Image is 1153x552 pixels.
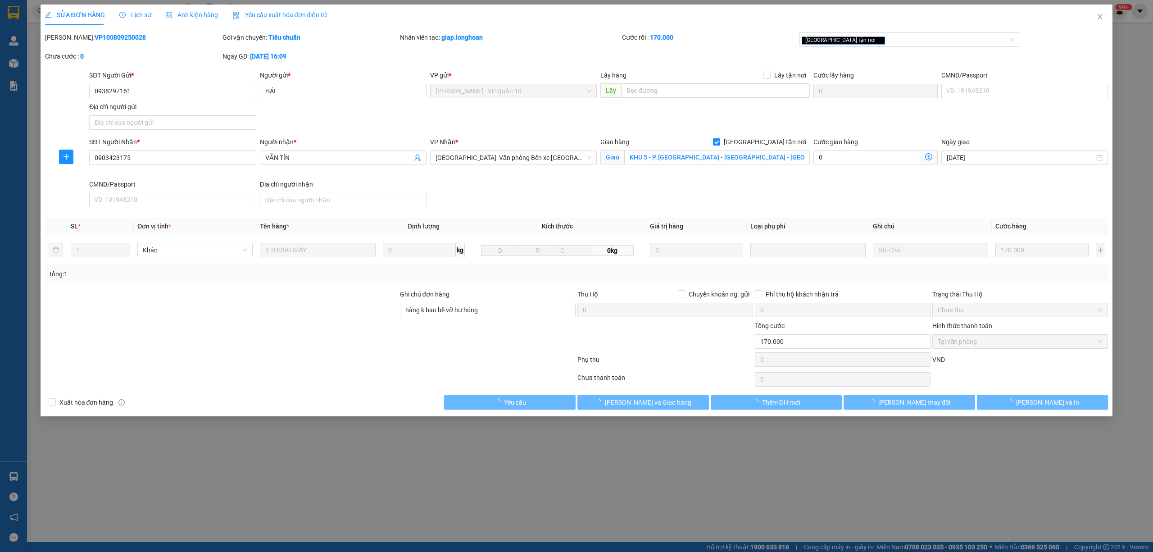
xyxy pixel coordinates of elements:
span: Lấy tận nơi [771,70,810,80]
div: Cước rồi : [622,32,798,42]
button: [PERSON_NAME] và Giao hàng [577,395,709,410]
th: Loại phụ phí [747,218,869,235]
span: Tại văn phòng [938,335,1103,348]
span: Chưa thu [938,303,1103,317]
span: Xuất hóa đơn hàng [56,397,117,407]
input: Ghi chú đơn hàng [400,303,576,317]
input: 0 [995,243,1089,257]
input: Cước giao hàng [813,150,920,164]
span: [PERSON_NAME] và In [1016,397,1079,407]
div: Địa chỉ người gửi [89,102,256,112]
span: Đơn vị tính [137,223,171,230]
span: Thu Hộ [577,291,598,298]
div: SĐT Người Nhận [89,137,256,147]
span: Chuyển khoản ng. gửi [685,289,753,299]
span: Yêu cầu xuất hóa đơn điện tử [232,11,327,18]
label: Ghi chú đơn hàng [400,291,449,298]
div: Gói vận chuyển: [222,32,398,42]
input: R [519,245,557,256]
div: Người gửi [260,70,427,80]
span: SL [71,223,78,230]
span: edit [45,12,51,18]
button: Close [1087,5,1112,30]
input: Giao tận nơi [624,150,810,164]
div: Tổng: 1 [49,269,445,279]
b: 170.000 [650,34,673,41]
input: D [481,245,519,256]
span: Lấy [600,83,621,98]
span: Giá trị hàng [650,223,683,230]
button: Yêu cầu [444,395,576,410]
span: loading [752,399,762,405]
label: Cước lấy hàng [813,72,854,79]
div: Trạng thái Thu Hộ [932,289,1108,299]
input: 0 [650,243,743,257]
span: Tên hàng [260,223,289,230]
span: VP Nhận [430,138,455,146]
span: kg [456,243,465,257]
span: clock-circle [119,12,126,18]
span: close [877,38,881,42]
span: loading [1006,399,1016,405]
button: delete [49,243,63,257]
span: VND [932,356,945,363]
b: VP100809250028 [95,34,146,41]
span: loading [595,399,605,405]
span: Kích thước [542,223,573,230]
span: picture [166,12,172,18]
span: close [1096,13,1103,20]
span: Giao hàng [600,138,629,146]
b: 0 [80,53,84,60]
button: [PERSON_NAME] thay đổi [844,395,975,410]
span: Cước hàng [995,223,1026,230]
img: icon [232,12,240,19]
button: Thêm ĐH mới [711,395,842,410]
input: Ngày giao [947,153,1094,163]
b: [DATE] 16:09 [250,53,286,60]
b: Tiêu chuẩn [268,34,300,41]
span: Phí thu hộ khách nhận trả [762,289,842,299]
div: Ngày GD: [222,51,398,61]
button: plus [1096,243,1104,257]
div: SĐT Người Gửi [89,70,256,80]
input: Dọc đường [621,83,810,98]
b: giap.longhoan [441,34,483,41]
button: plus [59,150,73,164]
div: Chưa cước : [45,51,221,61]
span: Thêm ĐH mới [762,397,800,407]
span: loading [494,399,504,405]
span: Giao [600,150,624,164]
input: Địa chỉ của người gửi [89,115,256,130]
label: Cước giao hàng [813,138,858,146]
label: Hình thức thanh toán [932,322,992,329]
div: CMND/Passport [89,179,256,189]
div: Người nhận [260,137,427,147]
span: Khác [143,243,247,257]
span: 0kg [591,245,634,256]
div: [PERSON_NAME]: [45,32,221,42]
span: info-circle [118,399,125,406]
th: Ghi chú [869,218,992,235]
span: Lấy hàng [600,72,626,79]
span: Hồ Chí Minh : VP Quận 10 [436,84,591,98]
div: Chưa thanh toán [576,373,754,388]
span: Yêu cầu [504,397,526,407]
div: Nhân viên tạo: [400,32,620,42]
div: CMND/Passport [941,70,1108,80]
span: [PERSON_NAME] thay đổi [878,397,950,407]
input: Ghi Chú [873,243,988,257]
input: C [557,245,591,256]
span: user-add [414,154,421,161]
span: Tổng cước [755,322,785,329]
span: [PERSON_NAME] và Giao hàng [605,397,691,407]
span: Lịch sử [119,11,151,18]
span: SỬA ĐƠN HÀNG [45,11,105,18]
span: loading [868,399,878,405]
span: Định lượng [408,223,440,230]
span: plus [59,153,73,160]
span: [GEOGRAPHIC_DATA] tận nơi [720,137,810,147]
button: [PERSON_NAME] và In [977,395,1108,410]
span: Ảnh kiện hàng [166,11,218,18]
span: dollar-circle [925,153,932,160]
input: Địa chỉ của người nhận [260,193,427,207]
